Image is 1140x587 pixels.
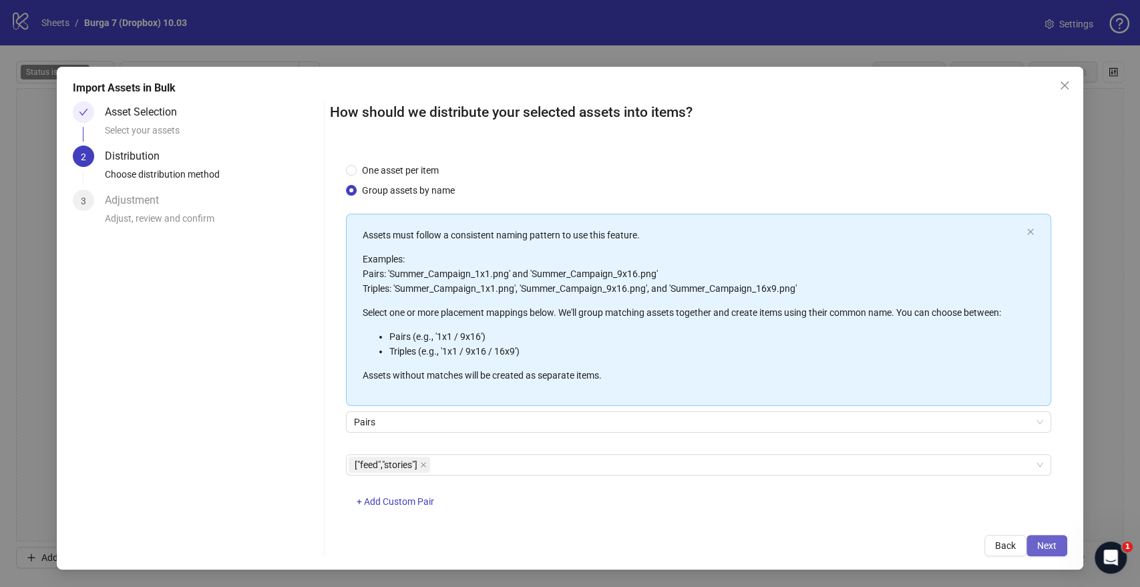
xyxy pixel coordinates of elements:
[363,305,1020,320] p: Select one or more placement mappings below. We'll group matching assets together and create item...
[105,123,319,146] div: Select your assets
[389,329,1020,344] li: Pairs (e.g., '1x1 / 9x16')
[1026,535,1067,556] button: Next
[357,163,444,178] span: One asset per item
[357,183,460,198] span: Group assets by name
[420,461,427,468] span: close
[1026,228,1034,236] button: close
[105,102,188,123] div: Asset Selection
[389,344,1020,359] li: Triples (e.g., '1x1 / 9x16 / 16x9')
[81,152,86,162] span: 2
[1037,540,1057,551] span: Next
[105,146,170,167] div: Distribution
[1095,542,1127,574] iframe: Intercom live chat
[355,457,417,472] span: ["feed","stories"]
[346,492,445,513] button: + Add Custom Pair
[1059,80,1070,91] span: close
[105,167,319,190] div: Choose distribution method
[1054,75,1075,96] button: Close
[105,211,319,234] div: Adjust, review and confirm
[1122,542,1133,552] span: 1
[363,252,1020,296] p: Examples: Pairs: 'Summer_Campaign_1x1.png' and 'Summer_Campaign_9x16.png' Triples: 'Summer_Campai...
[349,457,430,473] span: ["feed","stories"]
[79,108,88,117] span: check
[363,368,1020,383] p: Assets without matches will be created as separate items.
[363,228,1020,242] p: Assets must follow a consistent naming pattern to use this feature.
[330,102,1067,124] h2: How should we distribute your selected assets into items?
[354,412,1042,432] span: Pairs
[105,190,170,211] div: Adjustment
[81,196,86,206] span: 3
[995,540,1016,551] span: Back
[984,535,1026,556] button: Back
[357,496,434,507] span: + Add Custom Pair
[73,80,1067,96] div: Import Assets in Bulk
